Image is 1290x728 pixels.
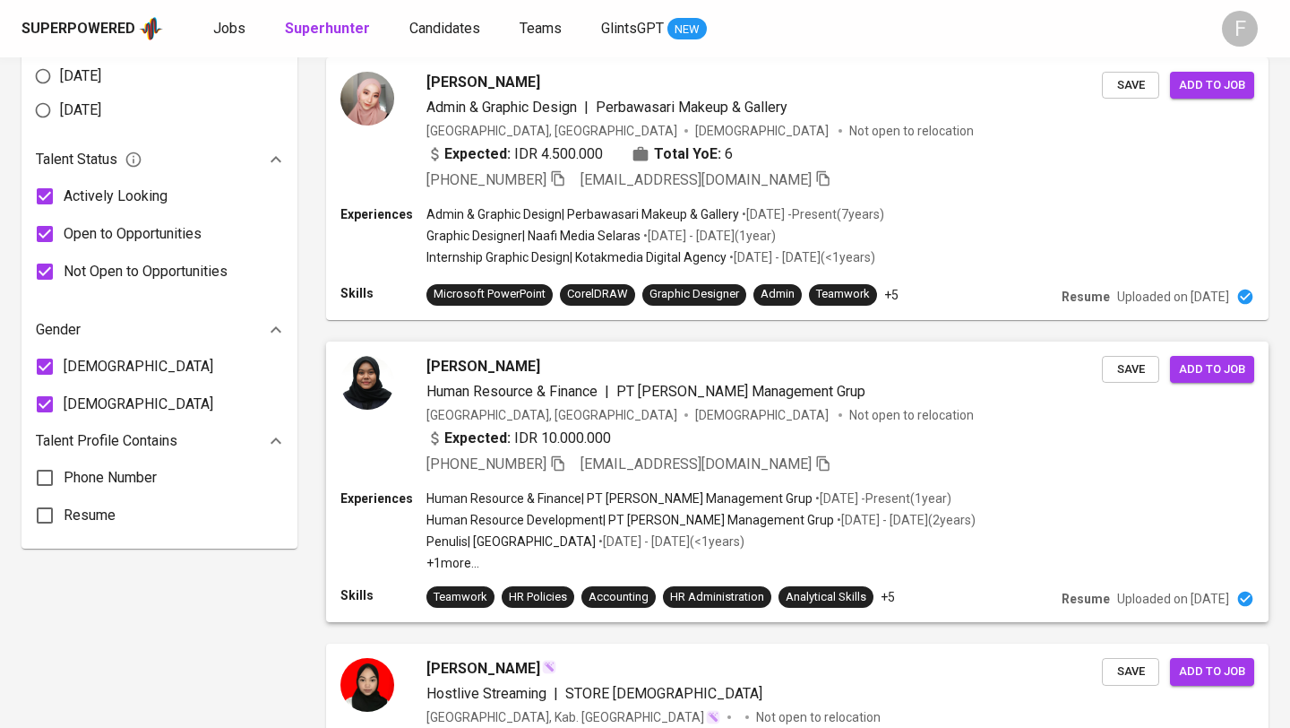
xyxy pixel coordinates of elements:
div: Accounting [589,589,649,606]
img: magic_wand.svg [706,710,720,724]
span: Teams [520,20,562,37]
a: Teams [520,18,565,40]
img: 48705185f1a5527a0cfca23ce5e149f2.jpg [340,72,394,126]
span: STORE [DEMOGRAPHIC_DATA] [565,685,762,702]
span: [PERSON_NAME] [426,72,540,93]
span: [PHONE_NUMBER] [426,455,546,472]
div: Teamwork [816,286,870,303]
p: • [DATE] - [DATE] ( 1 year ) [641,227,776,245]
p: +5 [881,588,895,606]
span: NEW [667,21,707,39]
p: Uploaded on [DATE] [1117,590,1229,608]
img: 28f58560c762246978b65be264b49e0d.jpg [340,356,394,410]
span: [DEMOGRAPHIC_DATA] [695,122,831,140]
div: CorelDRAW [567,286,628,303]
img: app logo [139,15,163,42]
p: Skills [340,586,426,604]
span: Open to Opportunities [64,223,202,245]
p: Uploaded on [DATE] [1117,288,1229,306]
div: [GEOGRAPHIC_DATA], [GEOGRAPHIC_DATA] [426,122,677,140]
span: Admin & Graphic Design [426,99,577,116]
p: Graphic Designer | Naafi Media Selaras [426,227,641,245]
span: PT [PERSON_NAME] Management Grup [616,383,865,400]
p: Resume [1062,590,1110,608]
p: Admin & Graphic Design | Perbawasari Makeup & Gallery [426,205,739,223]
div: HR Administration [670,589,764,606]
p: Internship Graphic Design | Kotakmedia Digital Agency [426,248,727,266]
div: Superpowered [21,19,135,39]
div: [GEOGRAPHIC_DATA], Kab. [GEOGRAPHIC_DATA] [426,708,720,726]
p: Experiences [340,205,426,223]
p: Penulis | [GEOGRAPHIC_DATA] [426,533,596,550]
a: Candidates [409,18,484,40]
span: [PERSON_NAME] [426,658,540,680]
span: Jobs [213,20,245,37]
div: Talent Status [36,142,283,178]
span: Add to job [1179,75,1245,96]
p: Human Resource & Finance | PT [PERSON_NAME] Management Grup [426,490,813,507]
p: +5 [884,286,899,304]
b: Superhunter [285,20,370,37]
p: Resume [1062,288,1110,306]
span: Save [1111,662,1150,682]
div: Analytical Skills [786,589,866,606]
span: Perbawasari Makeup & Gallery [596,99,787,116]
div: HR Policies [509,589,567,606]
span: Resume [64,505,116,526]
b: Expected: [444,428,511,449]
p: +1 more ... [426,554,976,572]
span: [DATE] [60,100,101,121]
span: Human Resource & Finance [426,383,598,400]
p: Gender [36,319,81,341]
p: Not open to relocation [849,406,974,424]
span: Candidates [409,20,480,37]
span: GlintsGPT [601,20,664,37]
button: Add to job [1170,72,1254,100]
p: Not open to relocation [849,122,974,140]
a: [PERSON_NAME]Admin & Graphic Design|Perbawasari Makeup & Gallery[GEOGRAPHIC_DATA], [GEOGRAPHIC_DA... [326,57,1268,320]
button: Add to job [1170,356,1254,384]
span: Save [1111,360,1150,380]
div: IDR 4.500.000 [426,143,603,165]
img: 58529a9d374e2c2c546286f8d14096e0.jpg [340,658,394,712]
p: • [DATE] - Present ( 1 year ) [813,490,951,507]
span: | [554,683,558,705]
span: Add to job [1179,360,1245,380]
span: | [605,381,609,403]
span: 6 [725,143,733,165]
span: Phone Number [64,467,157,489]
span: [EMAIL_ADDRESS][DOMAIN_NAME] [580,455,812,472]
a: Superpoweredapp logo [21,15,163,42]
span: Hostlive Streaming [426,685,546,702]
span: [PERSON_NAME] [426,356,540,377]
span: [DEMOGRAPHIC_DATA] [64,356,213,377]
span: [EMAIL_ADDRESS][DOMAIN_NAME] [580,171,812,188]
span: Save [1111,75,1150,96]
div: Teamwork [434,589,487,606]
button: Save [1102,356,1159,384]
div: Microsoft PowerPoint [434,286,546,303]
span: Talent Status [36,149,142,170]
span: [DEMOGRAPHIC_DATA] [695,406,831,424]
div: IDR 10.000.000 [426,428,611,449]
a: Jobs [213,18,249,40]
div: Admin [761,286,795,303]
p: Talent Profile Contains [36,430,177,452]
p: • [DATE] - Present ( 7 years ) [739,205,884,223]
a: [PERSON_NAME]Human Resource & Finance|PT [PERSON_NAME] Management Grup[GEOGRAPHIC_DATA], [GEOGRAP... [326,342,1268,622]
p: Human Resource Development | PT [PERSON_NAME] Management Grup [426,511,834,529]
span: Not Open to Opportunities [64,261,228,282]
div: [GEOGRAPHIC_DATA], [GEOGRAPHIC_DATA] [426,406,677,424]
a: GlintsGPT NEW [601,18,707,40]
span: Add to job [1179,662,1245,682]
div: Graphic Designer [649,286,739,303]
a: Superhunter [285,18,374,40]
button: Add to job [1170,658,1254,686]
p: Experiences [340,490,426,507]
span: [DATE] [60,65,101,87]
img: magic_wand.svg [542,660,556,674]
p: • [DATE] - [DATE] ( <1 years ) [596,533,744,550]
b: Expected: [444,143,511,165]
p: • [DATE] - [DATE] ( <1 years ) [727,248,875,266]
div: Gender [36,312,283,348]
